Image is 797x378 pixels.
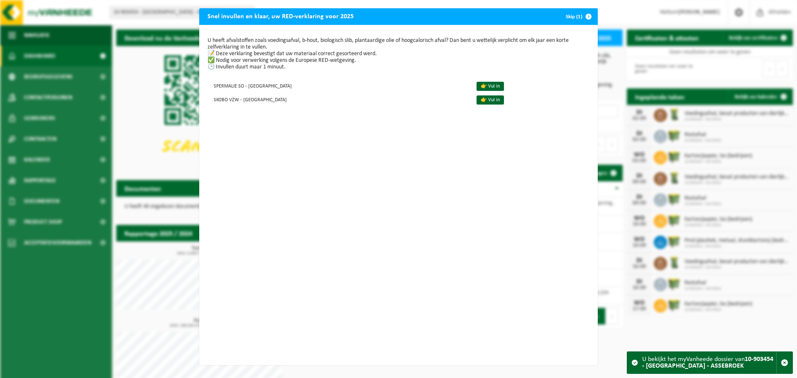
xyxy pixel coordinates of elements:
[208,79,469,93] td: SPERMALIE SO - [GEOGRAPHIC_DATA]
[477,82,504,91] a: 👉 Vul in
[199,8,362,24] h2: Snel invullen en klaar, uw RED-verklaring voor 2025
[208,37,589,71] p: U heeft afvalstoffen zoals voedingsafval, b-hout, biologisch slib, plantaardige olie of hoogcalor...
[559,8,597,25] button: Skip (1)
[208,93,469,106] td: SKOBO VZW - [GEOGRAPHIC_DATA]
[477,95,504,105] a: 👉 Vul in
